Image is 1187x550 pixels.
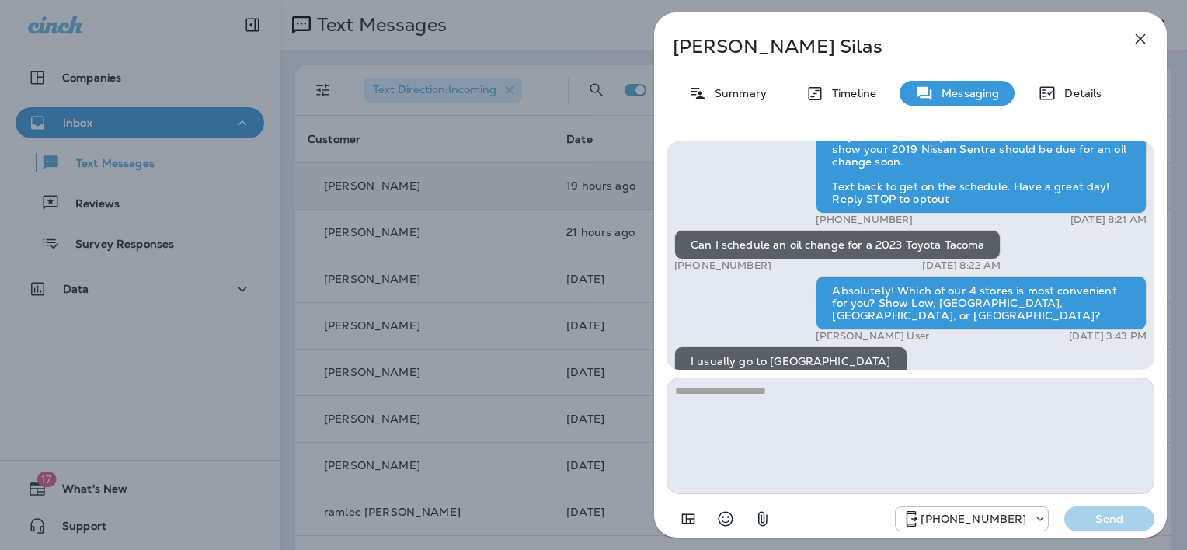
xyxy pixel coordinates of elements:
[896,510,1048,528] div: +1 (928) 232-1970
[816,276,1147,330] div: Absolutely! Which of our 4 stores is most convenient for you? Show Low, [GEOGRAPHIC_DATA], [GEOGR...
[674,259,771,272] p: [PHONE_NUMBER]
[710,503,741,534] button: Select an emoji
[674,346,907,376] div: I usually go to [GEOGRAPHIC_DATA]
[816,122,1147,214] div: Hi [PERSON_NAME], this is Future Tire. Our records show your 2019 Nissan Sentra should be due for...
[816,330,929,343] p: [PERSON_NAME] User
[673,36,1097,57] p: [PERSON_NAME] Silas
[921,513,1026,525] p: [PHONE_NUMBER]
[824,87,876,99] p: Timeline
[707,87,767,99] p: Summary
[816,214,913,226] p: [PHONE_NUMBER]
[1070,214,1147,226] p: [DATE] 8:21 AM
[1056,87,1102,99] p: Details
[1069,330,1147,343] p: [DATE] 3:43 PM
[673,503,704,534] button: Add in a premade template
[674,230,1001,259] div: Can I schedule an oil change for a 2023 Toyota Tacoma
[922,259,1001,272] p: [DATE] 8:22 AM
[934,87,999,99] p: Messaging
